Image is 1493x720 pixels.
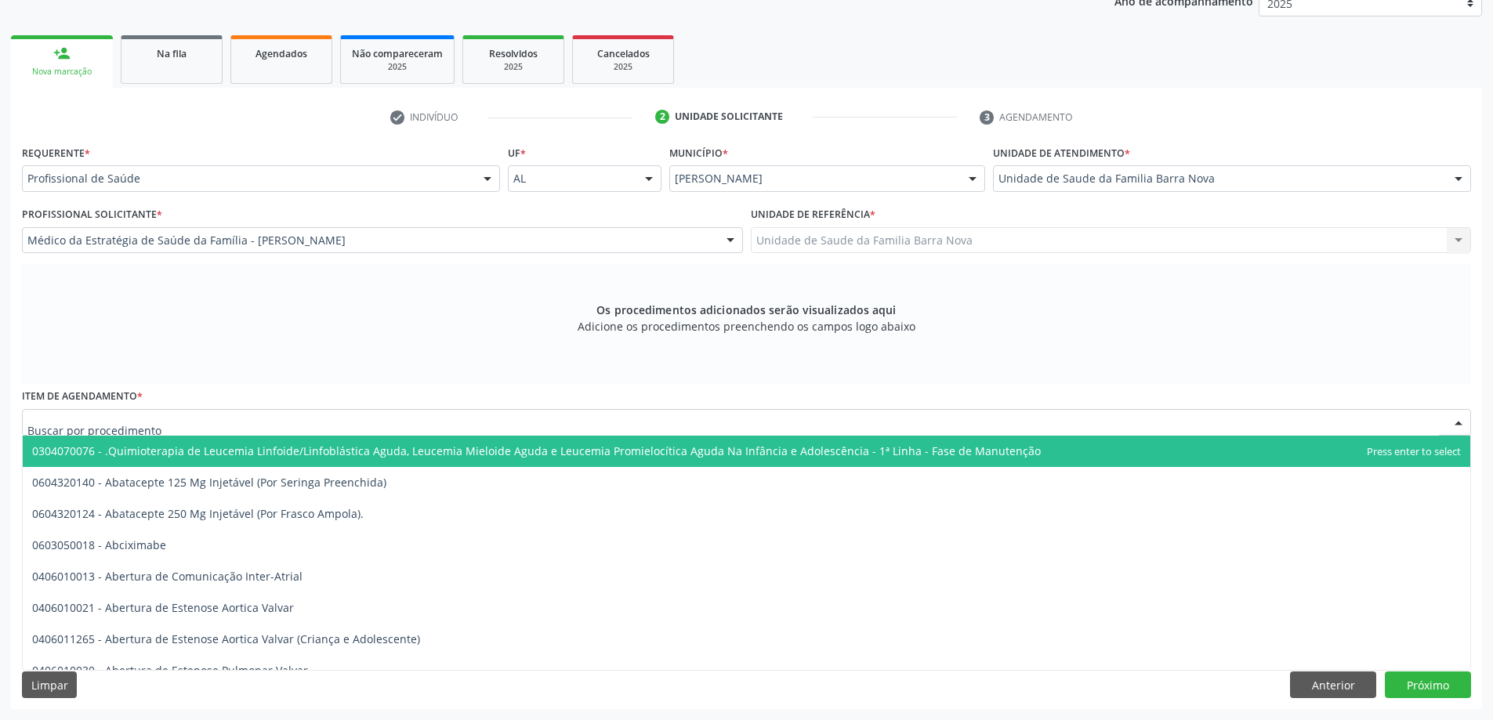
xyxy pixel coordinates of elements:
[1290,671,1376,698] button: Anterior
[489,47,538,60] span: Resolvidos
[32,569,303,584] span: 0406010013 - Abertura de Comunicação Inter-Atrial
[22,66,102,78] div: Nova marcação
[508,141,526,165] label: UF
[22,141,90,165] label: Requerente
[751,203,875,227] label: Unidade de referência
[352,47,443,60] span: Não compareceram
[32,506,364,521] span: 0604320124 - Abatacepte 250 Mg Injetável (Por Frasco Ampola).
[32,663,308,678] span: 0406010030 - Abertura de Estenose Pulmonar Valvar
[655,110,669,124] div: 2
[27,171,468,186] span: Profissional de Saúde
[53,45,71,62] div: person_add
[32,600,294,615] span: 0406010021 - Abertura de Estenose Aortica Valvar
[32,631,420,646] span: 0406011265 - Abertura de Estenose Aortica Valvar (Criança e Adolescente)
[352,61,443,73] div: 2025
[157,47,187,60] span: Na fila
[22,385,143,409] label: Item de agendamento
[993,141,1130,165] label: Unidade de atendimento
[32,443,1041,458] span: 0304070076 - .Quimioterapia de Leucemia Linfoide/Linfoblástica Aguda, Leucemia Mieloide Aguda e L...
[584,61,662,73] div: 2025
[255,47,307,60] span: Agendados
[675,171,953,186] span: [PERSON_NAME]
[22,203,162,227] label: Profissional Solicitante
[669,141,728,165] label: Município
[596,302,896,318] span: Os procedimentos adicionados serão visualizados aqui
[675,110,783,124] div: Unidade solicitante
[578,318,915,335] span: Adicione os procedimentos preenchendo os campos logo abaixo
[998,171,1439,186] span: Unidade de Saude da Familia Barra Nova
[1385,671,1471,698] button: Próximo
[27,414,1439,446] input: Buscar por procedimento
[597,47,650,60] span: Cancelados
[32,475,386,490] span: 0604320140 - Abatacepte 125 Mg Injetável (Por Seringa Preenchida)
[513,171,630,186] span: AL
[27,233,711,248] span: Médico da Estratégia de Saúde da Família - [PERSON_NAME]
[474,61,553,73] div: 2025
[32,537,166,552] span: 0603050018 - Abciximabe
